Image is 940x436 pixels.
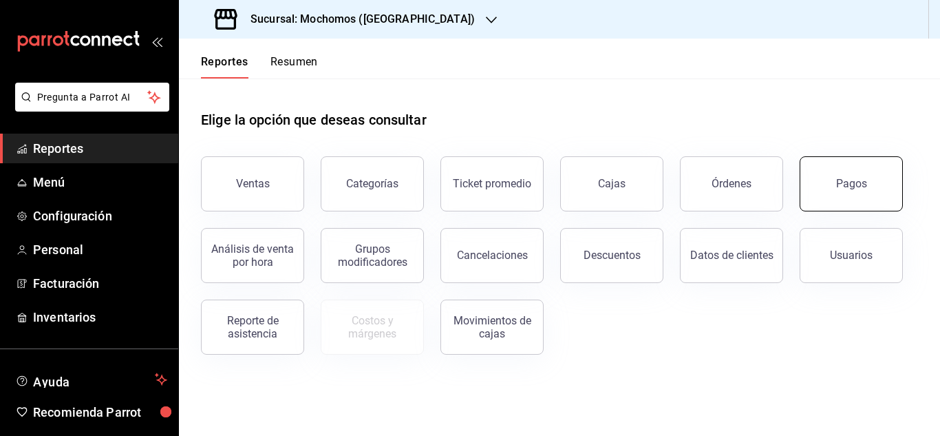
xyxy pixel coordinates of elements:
div: Movimientos de cajas [449,314,535,340]
span: Personal [33,240,167,259]
button: Pregunta a Parrot AI [15,83,169,112]
button: Cancelaciones [440,228,544,283]
button: Contrata inventarios para ver este reporte [321,300,424,355]
div: Ventas [236,177,270,190]
button: Resumen [270,55,318,79]
button: Reporte de asistencia [201,300,304,355]
div: Datos de clientes [690,249,773,262]
div: Pagos [836,177,867,190]
button: Reportes [201,55,248,79]
button: Descuentos [560,228,663,283]
button: Usuarios [800,228,903,283]
span: Ayuda [33,371,149,388]
div: Órdenes [712,177,751,190]
button: Órdenes [680,156,783,211]
span: Inventarios [33,308,167,326]
div: Análisis de venta por hora [210,242,295,269]
button: Ticket promedio [440,156,544,211]
button: Grupos modificadores [321,228,424,283]
button: Pagos [800,156,903,211]
button: Cajas [560,156,663,211]
span: Configuración [33,207,167,225]
h1: Elige la opción que deseas consultar [201,110,427,130]
h3: Sucursal: Mochomos ([GEOGRAPHIC_DATA]) [239,11,475,28]
div: Ticket promedio [453,177,531,190]
button: Categorías [321,156,424,211]
div: navigation tabs [201,55,318,79]
div: Cancelaciones [457,249,528,262]
div: Reporte de asistencia [210,314,295,340]
span: Menú [33,173,167,191]
span: Reportes [33,139,167,158]
div: Cajas [598,177,626,190]
button: Análisis de venta por hora [201,228,304,283]
button: open_drawer_menu [151,36,162,47]
button: Datos de clientes [680,228,783,283]
div: Categorías [346,177,398,190]
div: Grupos modificadores [330,242,415,269]
span: Pregunta a Parrot AI [37,90,148,105]
button: Movimientos de cajas [440,300,544,355]
div: Costos y márgenes [330,314,415,340]
button: Ventas [201,156,304,211]
span: Facturación [33,274,167,293]
a: Pregunta a Parrot AI [10,100,169,114]
span: Recomienda Parrot [33,403,167,422]
div: Descuentos [584,249,641,262]
div: Usuarios [830,249,873,262]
